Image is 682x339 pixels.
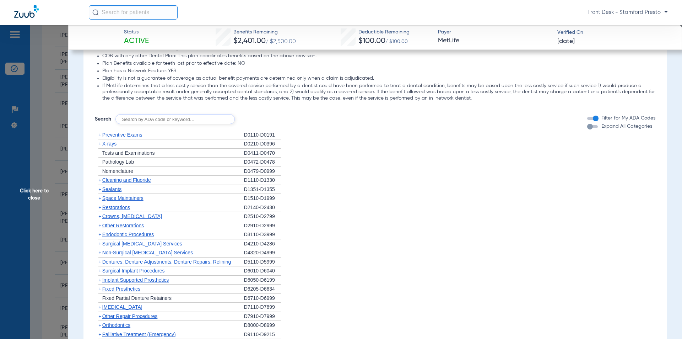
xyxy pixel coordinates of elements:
[102,195,144,201] span: Space Maintainers
[98,132,101,138] span: +
[102,68,656,74] li: Plan has a Network Feature: YES
[244,176,281,185] div: D1110-D1330
[244,321,281,330] div: D8000-D8999
[102,150,155,156] span: Tests and Examinations
[557,37,575,46] span: [DATE]
[98,259,101,265] span: +
[92,9,99,16] img: Search Icon
[244,276,281,285] div: D6050-D6199
[233,28,296,36] span: Benefits Remaining
[244,194,281,203] div: D1510-D1999
[102,295,172,301] span: Fixed Partial Denture Retainers
[244,203,281,212] div: D2140-D2430
[600,115,655,122] label: Filter for My ADA Codes
[244,248,281,258] div: D4320-D4999
[98,322,101,328] span: +
[244,258,281,267] div: D5110-D5999
[102,75,656,82] li: Eligibility is not a guarantee of coverage as actual benefit payments are determined only when a ...
[98,223,101,228] span: +
[588,9,668,16] span: Front Desk - Stamford Presto
[124,36,149,46] span: Active
[244,266,281,276] div: D6010-D6040
[358,37,385,45] span: $100.00
[102,286,140,292] span: Fixed Prosthetics
[244,212,281,221] div: D2510-D2799
[244,149,281,158] div: D0411-D0470
[244,294,281,303] div: D6710-D6999
[98,232,101,237] span: +
[244,303,281,312] div: D7110-D7899
[102,213,162,219] span: Crowns, [MEDICAL_DATA]
[102,304,142,310] span: [MEDICAL_DATA]
[102,223,144,228] span: Other Restorations
[98,277,101,283] span: +
[244,230,281,239] div: D3110-D3999
[98,241,101,247] span: +
[95,116,111,123] span: Search
[124,28,149,36] span: Status
[102,205,130,210] span: Restorations
[438,36,551,45] span: MetLife
[98,195,101,201] span: +
[89,5,178,20] input: Search for patients
[266,39,296,44] span: / $2,500.00
[102,168,133,174] span: Nomenclature
[244,185,281,194] div: D1351-D1355
[244,312,281,321] div: D7910-D7999
[102,53,656,59] li: COB with any other Dental Plan: This plan coordinates benefits based on the above provision.
[601,124,652,129] span: Expand All Categories
[233,37,266,45] span: $2,401.00
[102,60,656,67] li: Plan Benefits available for teeth lost prior to effective date: NO
[244,239,281,249] div: D4210-D4286
[98,213,101,219] span: +
[98,186,101,192] span: +
[244,158,281,167] div: D0472-D0478
[557,29,671,36] span: Verified On
[102,259,231,265] span: Dentures, Denture Adjustments, Denture Repairs, Relining
[244,221,281,231] div: D2910-D2999
[385,39,408,44] span: / $100.00
[98,286,101,292] span: +
[98,313,101,319] span: +
[98,332,101,337] span: +
[98,141,101,147] span: +
[102,232,154,237] span: Endodontic Procedures
[244,131,281,140] div: D0110-D0191
[98,177,101,183] span: +
[102,83,656,102] li: If MetLife determines that a less costly service than the covered service performed by a dentist ...
[358,28,410,36] span: Deductible Remaining
[102,332,176,337] span: Palliative Treatment (Emergency)
[102,268,165,274] span: Surgical Implant Procedures
[102,241,182,247] span: Surgical [MEDICAL_DATA] Services
[98,268,101,274] span: +
[102,250,193,255] span: Non-Surgical [MEDICAL_DATA] Services
[102,322,130,328] span: Orthodontics
[98,250,101,255] span: +
[646,305,682,339] iframe: Chat Widget
[102,177,151,183] span: Cleaning and Fluoride
[98,205,101,210] span: +
[102,132,142,138] span: Preventive Exams
[244,167,281,176] div: D0479-D0999
[102,277,169,283] span: Implant Supported Prosthetics
[115,114,235,124] input: Search by ADA code or keyword…
[98,304,101,310] span: +
[438,28,551,36] span: Payer
[14,5,39,18] img: Zuub Logo
[244,139,281,149] div: D0210-D0396
[102,186,121,192] span: Sealants
[244,285,281,294] div: D6205-D6634
[102,141,117,147] span: X-rays
[102,159,134,165] span: Pathology Lab
[102,313,158,319] span: Other Repair Procedures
